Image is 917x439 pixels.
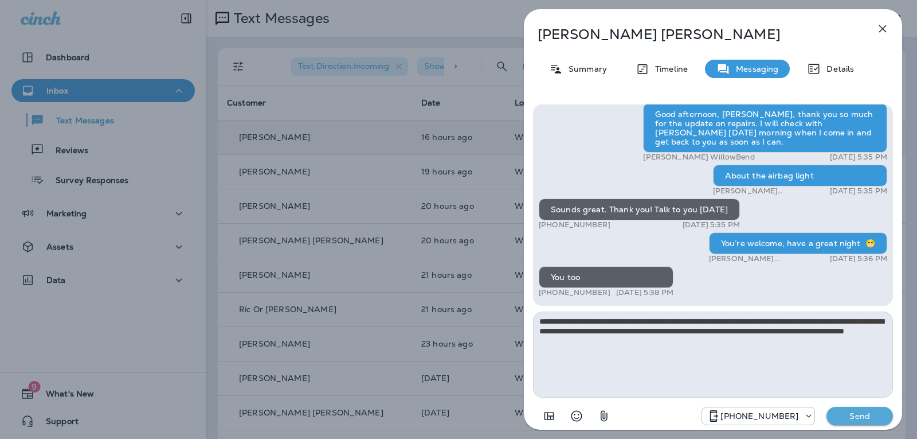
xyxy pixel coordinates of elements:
p: Details [821,64,854,73]
p: [DATE] 5:35 PM [830,187,887,196]
p: Messaging [730,64,778,73]
p: [PERSON_NAME] WillowBend [643,153,754,162]
div: You too [539,266,673,288]
p: [PERSON_NAME] [PERSON_NAME] [538,26,851,42]
div: +1 (813) 497-4455 [702,409,814,423]
p: [PHONE_NUMBER] [539,220,610,230]
p: [PHONE_NUMBER] [539,288,610,297]
div: Good afternoon, [PERSON_NAME], thank you so much for the update on repairs. I will check with [PE... [643,103,887,153]
p: [DATE] 5:38 PM [616,288,673,297]
p: [DATE] 5:35 PM [683,220,740,230]
div: Sounds great. Thank you! Talk to you [DATE] [539,199,740,220]
p: [PERSON_NAME] WillowBend [709,254,816,263]
p: [PHONE_NUMBER] [720,411,798,421]
div: About the airbag light [713,165,887,187]
p: [DATE] 5:35 PM [830,153,887,162]
div: You’re welcome, have a great night 😁 [709,232,887,254]
p: [PERSON_NAME] WillowBend [713,187,818,196]
button: Select an emoji [565,405,588,428]
p: Timeline [649,64,688,73]
p: [DATE] 5:36 PM [830,254,887,263]
button: Add in a premade template [538,405,561,428]
p: Summary [563,64,607,73]
button: Send [826,407,893,425]
p: Send [836,411,884,421]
